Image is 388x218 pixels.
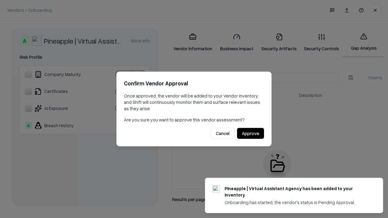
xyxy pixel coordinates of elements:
[237,128,264,139] button: Approve
[124,79,264,88] h2: Confirm Vendor Approval
[124,93,264,112] p: Once approved, the vendor will be added to your Vendor Inventory, and Shift will continuously mon...
[212,185,220,193] img: trypineapple.com
[211,128,235,139] button: Cancel
[225,185,368,198] div: Pineapple | Virtual Assistant Agency has been added to your inventory
[225,199,368,206] div: Onboarding has started, the vendor's status is Pending Approval.
[124,117,264,123] p: Are you sure you want to approve this vendor assessment?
